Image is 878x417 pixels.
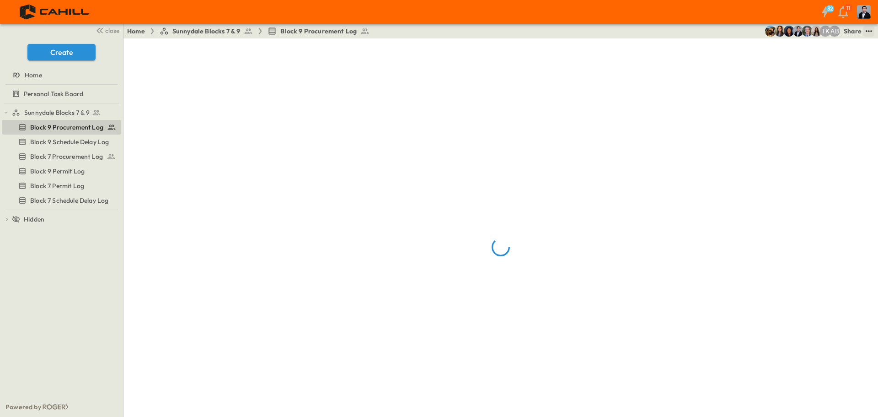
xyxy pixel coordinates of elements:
[792,26,803,37] img: Mike Daly (mdaly@cahill-sf.com)
[2,165,119,178] a: Block 9 Permit Log
[30,137,109,146] span: Block 9 Schedule Delay Log
[30,152,103,161] span: Block 7 Procurement Log
[2,121,119,134] a: Block 9 Procurement Log
[30,181,84,190] span: Block 7 Permit Log
[2,150,119,163] a: Block 7 Procurement Log
[280,27,357,36] span: Block 9 Procurement Log
[268,27,369,36] a: Block 9 Procurement Log
[30,123,103,132] span: Block 9 Procurement Log
[844,27,862,36] div: Share
[2,69,119,81] a: Home
[2,135,121,149] div: Block 9 Schedule Delay Logtest
[24,215,44,224] span: Hidden
[774,26,785,37] img: Kim Bowen (kbowen@cahill-sf.com)
[2,120,121,135] div: Block 9 Procurement Logtest
[802,26,813,37] img: Jared Salin (jsalin@cahill-sf.com)
[2,105,121,120] div: Sunnydale Blocks 7 & 9test
[30,167,85,176] span: Block 9 Permit Log
[2,149,121,164] div: Block 7 Procurement Logtest
[2,193,121,208] div: Block 7 Schedule Delay Logtest
[2,87,119,100] a: Personal Task Board
[105,26,119,35] span: close
[92,24,121,37] button: close
[765,26,776,37] img: Rachel Villicana (rvillicana@cahill-sf.com)
[863,26,874,37] button: test
[11,2,99,22] img: 4f72bfc4efa7236828875bac24094a5ddb05241e32d018417354e964050affa1.png
[2,179,119,192] a: Block 7 Permit Log
[25,70,42,80] span: Home
[827,5,833,12] h6: 32
[27,44,96,60] button: Create
[24,108,90,117] span: Sunnydale Blocks 7 & 9
[783,26,794,37] img: Olivia Khan (okhan@cahill-sf.com)
[24,89,83,98] span: Personal Task Board
[2,87,121,101] div: Personal Task Boardtest
[846,5,850,12] p: 11
[127,27,375,36] nav: breadcrumbs
[2,164,121,179] div: Block 9 Permit Logtest
[30,196,108,205] span: Block 7 Schedule Delay Log
[820,26,831,37] div: Teddy Khuong (tkhuong@guzmangc.com)
[816,4,834,20] button: 32
[2,194,119,207] a: Block 7 Schedule Delay Log
[857,5,871,19] img: Profile Picture
[127,27,145,36] a: Home
[829,26,840,37] div: Andrew Barreto (abarreto@guzmangc.com)
[2,179,121,193] div: Block 7 Permit Logtest
[12,106,119,119] a: Sunnydale Blocks 7 & 9
[172,27,241,36] span: Sunnydale Blocks 7 & 9
[811,26,822,37] img: Raven Libunao (rlibunao@cahill-sf.com)
[160,27,253,36] a: Sunnydale Blocks 7 & 9
[2,135,119,148] a: Block 9 Schedule Delay Log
